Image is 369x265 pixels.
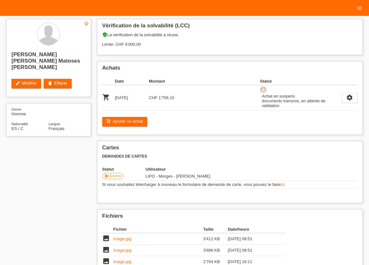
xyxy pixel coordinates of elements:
[15,81,20,86] i: edit
[44,79,72,88] a: deleteEffacer
[113,248,131,253] a: image.jpg
[113,226,203,233] th: Fichier
[11,107,48,116] div: Homme
[102,257,110,265] i: image
[203,226,228,233] th: Taille
[228,233,277,245] td: [DATE] 08:51
[260,78,342,85] th: Statut
[48,122,60,126] span: Langue
[115,78,149,85] th: Date
[353,6,366,10] a: menu
[146,174,210,179] span: 24.09.2025
[228,245,277,256] td: [DATE] 08:51
[102,213,358,222] h2: Fichiers
[11,122,28,126] span: Nationalité
[115,85,149,111] td: [DATE]
[102,65,358,74] h2: Achats
[83,21,89,27] a: star_border
[102,93,110,101] i: POSP00027944
[48,126,64,131] span: Français
[203,245,228,256] td: 3'886 KB
[228,226,277,233] th: Date/heure
[102,32,107,37] i: verified_user
[113,236,131,241] a: image.jpg
[149,78,183,85] th: Montant
[102,246,110,254] i: image
[110,174,121,178] span: Soumis
[102,181,358,188] td: Si vous souhaitez télécharger à nouveau le formulaire de demande de carte, vous pouvez le faire .
[102,167,146,172] th: Statut
[149,85,183,111] td: CHF 1'756.10
[11,107,21,111] span: Genre
[102,117,148,126] a: add_shopping_cartAjouter un achat
[261,87,265,92] i: approval
[356,5,363,11] i: menu
[260,93,342,109] div: Achat en suspens documents transmis, en attente de validation
[203,233,228,245] td: 3'411 KB
[102,32,358,51] div: La vérification de la solvabilité a réussi. Limite: CHF 6'000.00
[102,234,110,242] i: image
[47,81,53,86] i: delete
[102,145,358,154] h2: Cartes
[102,154,358,159] h3: Demandes de cartes
[106,119,111,124] i: add_shopping_cart
[146,167,248,172] th: Utilisateur
[280,182,284,187] a: ici
[105,173,110,179] i: send
[11,79,41,88] a: editModifier
[346,94,353,101] i: settings
[11,126,24,131] span: Espagne / C / 29.03.2012
[102,23,358,32] h2: Vérification de la solvabilité (LCC)
[83,21,89,26] i: star_border
[11,51,86,74] h2: [PERSON_NAME] [PERSON_NAME] Matoses [PERSON_NAME]
[113,259,131,264] a: image.jpg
